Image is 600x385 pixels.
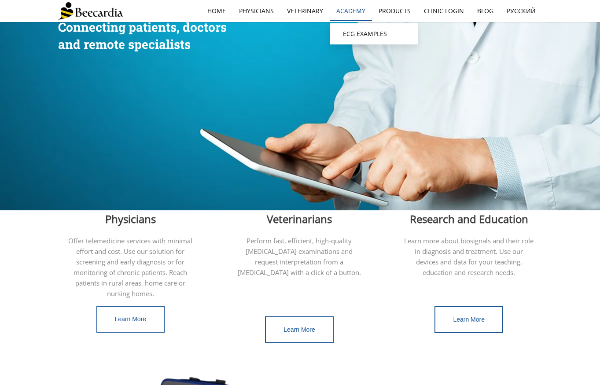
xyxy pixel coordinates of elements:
[280,1,330,21] a: Veterinary
[265,316,334,343] a: Learn More
[471,1,500,21] a: Blog
[410,212,528,226] span: Research and Education
[105,212,156,226] span: Physicians
[330,1,372,21] a: Academy
[58,2,123,20] img: Beecardia
[404,236,534,277] span: Learn more about biosignals and their role in diagnosis and treatment. Use our devices and data f...
[372,1,417,21] a: Products
[283,326,315,333] span: Learn More
[115,315,147,323] span: Learn More
[500,1,542,21] a: Русский
[453,316,485,323] span: Learn More
[58,19,227,35] span: Connecting patients, doctors
[96,306,165,333] a: Learn More
[238,236,361,277] span: Perform fast, efficient, high-quality [MEDICAL_DATA] examinations and request interpretation from...
[201,1,232,21] a: home
[232,1,280,21] a: Physicians
[58,36,191,52] span: and remote specialists
[417,1,471,21] a: Clinic Login
[330,23,418,44] a: ECG EXAMPLES
[68,236,192,298] span: Offer telemedicine services with minimal effort and cost. Use our solution for screening and earl...
[267,212,332,226] span: Veterinarians
[434,306,503,333] a: Learn More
